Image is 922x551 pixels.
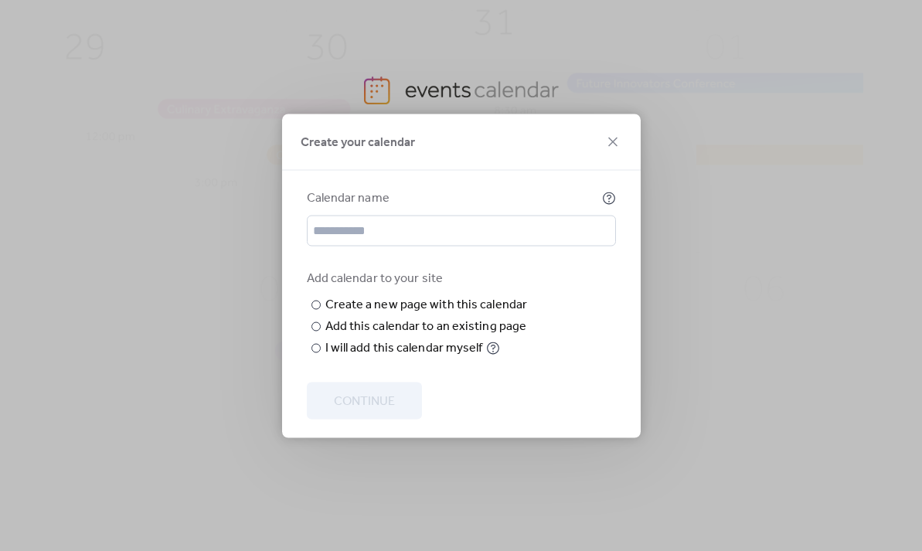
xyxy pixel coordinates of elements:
div: Create a new page with this calendar [325,295,528,314]
div: I will add this calendar myself [325,338,483,357]
div: Add calendar to your site [307,269,613,287]
div: Add this calendar to an existing page [325,317,527,335]
div: Calendar name [307,189,599,207]
span: Create your calendar [301,133,415,151]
